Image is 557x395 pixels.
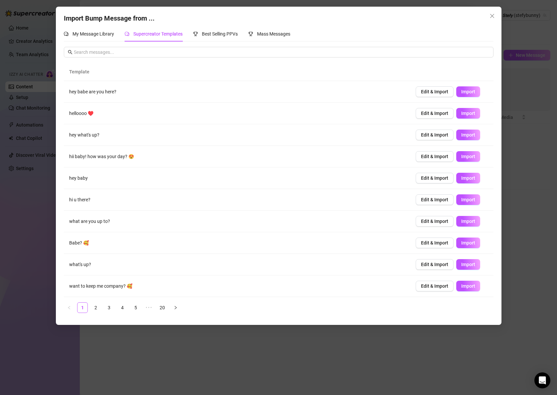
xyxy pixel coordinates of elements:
[416,194,454,205] button: Edit & Import
[64,189,410,211] td: hi u there?
[91,303,101,313] a: 2
[64,14,155,22] span: Import Bump Message from ...
[456,259,480,270] button: Import
[202,31,238,37] span: Best Selling PPVs
[489,13,495,19] span: close
[416,130,454,140] button: Edit & Import
[174,306,178,310] span: right
[456,216,480,227] button: Import
[64,103,410,124] td: helloooo ♥️
[421,262,448,267] span: Edit & Import
[416,86,454,97] button: Edit & Import
[461,132,475,138] span: Import
[64,81,410,103] td: hey babe are you here?
[64,232,410,254] td: Babe? 🥰
[64,124,410,146] td: hey what's up?
[416,259,454,270] button: Edit & Import
[77,302,88,313] li: 1
[421,197,448,202] span: Edit & Import
[456,281,480,291] button: Import
[248,32,253,36] span: trophy
[74,49,489,56] input: Search messages...
[421,240,448,246] span: Edit & Import
[534,372,550,388] div: Open Intercom Messenger
[416,173,454,183] button: Edit & Import
[456,130,480,140] button: Import
[461,175,475,181] span: Import
[421,111,448,116] span: Edit & Import
[416,216,454,227] button: Edit & Import
[421,132,448,138] span: Edit & Import
[416,151,454,162] button: Edit & Import
[416,108,454,119] button: Edit & Import
[461,197,475,202] span: Import
[193,32,198,36] span: trophy
[64,302,74,313] button: left
[117,303,127,313] a: 4
[456,238,480,248] button: Import
[461,219,475,224] span: Import
[461,262,475,267] span: Import
[170,302,181,313] li: Next Page
[64,302,74,313] li: Previous Page
[421,283,448,289] span: Edit & Import
[117,302,128,313] li: 4
[64,254,410,275] td: what's up?
[416,281,454,291] button: Edit & Import
[487,11,497,21] button: Close
[104,303,114,313] a: 3
[170,302,181,313] button: right
[64,275,410,297] td: want to keep me company? 🥰
[72,31,114,37] span: My Message Library
[461,89,475,94] span: Import
[64,146,410,167] td: hii baby! how was your day? 😍
[77,303,87,313] a: 1
[131,303,141,313] a: 5
[157,303,167,313] a: 20
[125,32,129,36] span: comment
[461,111,475,116] span: Import
[64,63,410,81] th: Template
[461,240,475,246] span: Import
[421,219,448,224] span: Edit & Import
[456,194,480,205] button: Import
[456,86,480,97] button: Import
[416,238,454,248] button: Edit & Import
[257,31,290,37] span: Mass Messages
[64,167,410,189] td: hey baby
[68,50,72,54] span: search
[64,211,410,232] td: what are you up to?
[456,151,480,162] button: Import
[157,302,168,313] li: 20
[133,31,183,37] span: Supercreator Templates
[456,108,480,119] button: Import
[67,306,71,310] span: left
[90,302,101,313] li: 2
[144,302,154,313] li: Next 5 Pages
[104,302,114,313] li: 3
[461,283,475,289] span: Import
[487,13,497,19] span: Close
[64,32,69,36] span: comment
[461,154,475,159] span: Import
[421,154,448,159] span: Edit & Import
[421,89,448,94] span: Edit & Import
[456,173,480,183] button: Import
[421,175,448,181] span: Edit & Import
[130,302,141,313] li: 5
[144,302,154,313] span: •••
